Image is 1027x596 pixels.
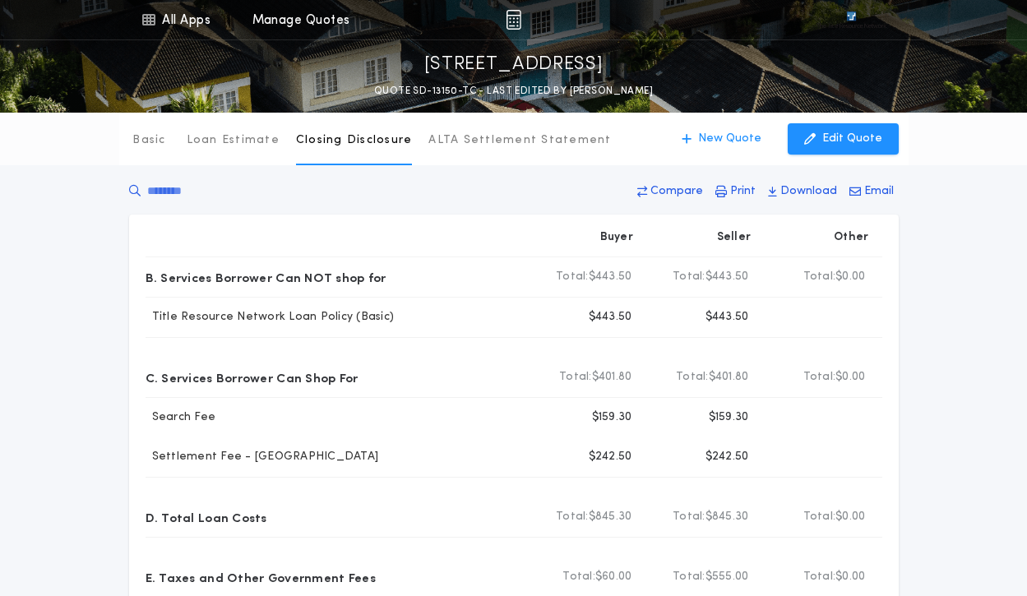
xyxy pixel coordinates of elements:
p: Download [780,183,837,200]
p: Settlement Fee - [GEOGRAPHIC_DATA] [146,449,379,465]
b: Total: [803,369,836,386]
p: Print [730,183,756,200]
p: $443.50 [705,309,749,326]
p: Title Resource Network Loan Policy (Basic) [146,309,395,326]
img: vs-icon [817,12,886,28]
p: C. Services Borrower Can Shop For [146,364,359,390]
p: [STREET_ADDRESS] [424,52,604,78]
p: Basic [132,132,165,149]
b: Total: [803,509,836,525]
span: $0.00 [835,509,865,525]
span: $60.00 [595,569,632,585]
p: Closing Disclosure [296,132,413,149]
b: Total: [673,569,705,585]
p: Search Fee [146,409,216,426]
p: Seller [717,229,752,246]
span: $0.00 [835,569,865,585]
b: Total: [676,369,709,386]
p: Loan Estimate [187,132,280,149]
b: Total: [803,569,836,585]
span: $401.80 [592,369,632,386]
span: $0.00 [835,369,865,386]
img: img [506,10,521,30]
b: Total: [803,269,836,285]
p: ALTA Settlement Statement [428,132,611,149]
p: New Quote [698,131,761,147]
p: Email [864,183,894,200]
b: Total: [673,509,705,525]
p: Edit Quote [822,131,882,147]
span: $0.00 [835,269,865,285]
p: $242.50 [705,449,749,465]
p: $159.30 [592,409,632,426]
b: Total: [556,269,589,285]
p: Compare [650,183,703,200]
span: $555.00 [705,569,749,585]
span: $443.50 [705,269,749,285]
p: B. Services Borrower Can NOT shop for [146,264,386,290]
b: Total: [673,269,705,285]
button: Download [763,177,842,206]
p: Other [834,229,868,246]
b: Total: [562,569,595,585]
p: QUOTE SD-13150-TC - LAST EDITED BY [PERSON_NAME] [374,83,653,99]
p: $242.50 [589,449,632,465]
button: Edit Quote [788,123,899,155]
span: $401.80 [709,369,749,386]
p: E. Taxes and Other Government Fees [146,564,376,590]
p: Buyer [600,229,633,246]
b: Total: [559,369,592,386]
span: $443.50 [589,269,632,285]
button: New Quote [665,123,778,155]
p: D. Total Loan Costs [146,504,267,530]
b: Total: [556,509,589,525]
button: Compare [632,177,708,206]
p: $443.50 [589,309,632,326]
span: $845.30 [705,509,749,525]
button: Print [710,177,761,206]
button: Email [844,177,899,206]
span: $845.30 [589,509,632,525]
p: $159.30 [709,409,749,426]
